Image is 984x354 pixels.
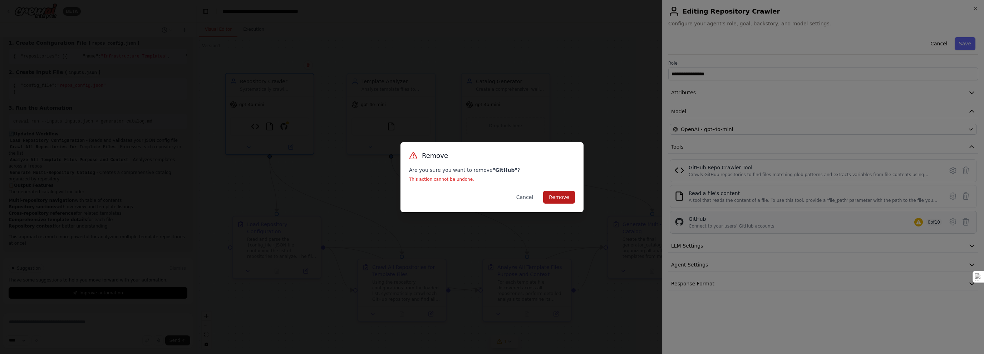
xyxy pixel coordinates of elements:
[409,176,575,182] p: This action cannot be undone.
[543,191,575,204] button: Remove
[409,166,575,174] p: Are you sure you want to remove ?
[493,167,517,173] strong: " GitHub "
[511,191,539,204] button: Cancel
[422,151,448,161] h3: Remove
